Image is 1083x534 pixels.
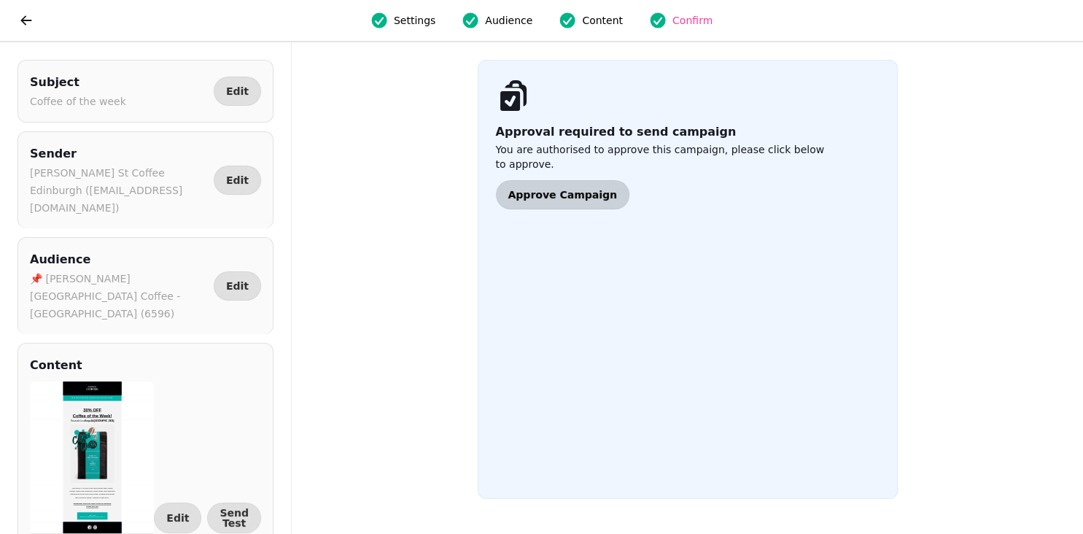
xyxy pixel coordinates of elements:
[214,271,261,301] button: Edit
[215,98,565,110] h1: ☕USE CODE "COTW" AT CHECKOUT FOR 30% OFF COTW☕
[672,13,713,28] span: Confirm
[30,144,208,164] h2: Sender
[154,503,201,533] button: Edit
[166,513,189,523] span: Edit
[496,122,880,142] h2: Approval required to send campaign
[214,166,261,195] button: Edit
[30,72,126,93] h2: Subject
[214,77,261,106] button: Edit
[255,239,526,252] span: This week it's our
[485,13,532,28] span: Audience
[30,355,82,376] h2: Content
[207,503,261,533] button: Send Test
[12,6,41,35] button: go back
[226,175,249,185] span: Edit
[394,13,435,28] span: Settings
[226,281,249,291] span: Edit
[30,270,208,322] p: 📌 [PERSON_NAME][GEOGRAPHIC_DATA] Coffee - [GEOGRAPHIC_DATA] (6596)
[30,164,208,217] p: [PERSON_NAME] St Coffee Edinburgh ([EMAIL_ADDRESS][DOMAIN_NAME])
[496,142,880,171] p: You are authorised to approve this campaign, please click below to approve.
[226,86,249,96] span: Edit
[344,239,526,252] strong: Kenya AA [GEOGRAPHIC_DATA]
[582,13,623,28] span: Content
[30,93,126,110] p: Coffee of the week
[268,161,512,227] strong: 30% OFF Coffee of the Week!
[496,180,629,209] button: Approve Campaign
[220,508,249,528] span: Send Test
[508,190,617,200] span: Approve Campaign
[30,249,208,270] h2: Audience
